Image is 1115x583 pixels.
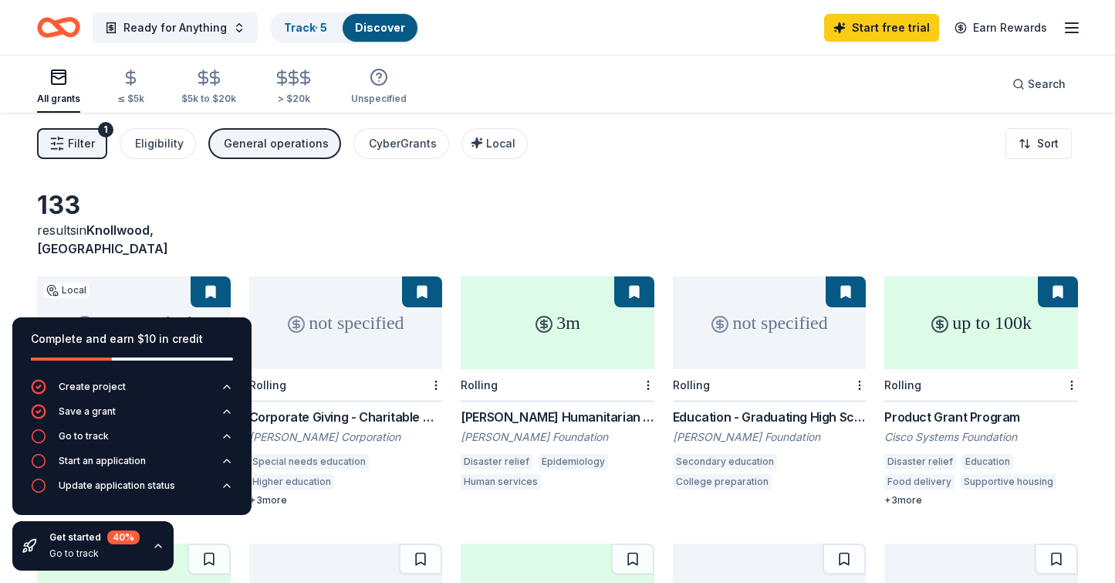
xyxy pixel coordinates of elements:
div: Higher education [249,474,334,490]
span: Filter [68,134,95,153]
div: Go to track [49,547,140,560]
button: Unspecified [351,62,407,113]
a: Discover [355,21,405,34]
button: $5k to $20k [181,63,236,113]
div: up to 100k [884,276,1078,369]
div: Corporate Giving - Charitable Contributions [249,408,443,426]
a: not specifiedRollingCorporate Giving - Charitable Contributions[PERSON_NAME] CorporationSpecial n... [249,276,443,507]
div: Eligibility [135,134,184,153]
button: Sort [1005,128,1072,159]
div: Human services [461,474,541,490]
button: Create project [31,379,233,404]
div: not specified [37,276,231,369]
button: Filter1 [37,128,107,159]
button: Start an application [31,453,233,478]
button: Search [1000,69,1078,100]
div: > $20k [273,93,314,105]
div: CyberGrants [369,134,437,153]
button: Ready for Anything [93,12,258,43]
div: Create project [59,381,126,393]
button: General operations [208,128,341,159]
div: Food delivery [884,474,955,490]
button: Track· 5Discover [270,12,419,43]
span: in [37,222,168,256]
a: Track· 5 [284,21,327,34]
div: Product Grant Program [884,408,1078,426]
span: Knollwood, [GEOGRAPHIC_DATA] [37,222,168,256]
div: Secondary education [673,454,777,469]
button: CyberGrants [353,128,449,159]
div: Rolling [249,378,286,391]
div: Complete and earn $10 in credit [31,330,233,348]
div: 40 % [107,530,140,544]
div: Get started [49,530,140,544]
div: $5k to $20k [181,93,236,105]
div: General operations [224,134,329,153]
div: Rolling [673,378,710,391]
button: > $20k [273,63,314,113]
a: not specifiedLocalRolling[PERSON_NAME] Family Charitable Foundation Grant[PERSON_NAME] Family Cha... [37,276,231,494]
div: ≤ $5k [117,93,144,105]
a: 3mRolling[PERSON_NAME] Humanitarian Prize[PERSON_NAME] FoundationDisaster reliefEpidemiologyHuman... [461,276,654,494]
div: Epidemiology [539,454,608,469]
a: Start free trial [824,14,939,42]
a: Home [37,9,80,46]
button: Local [461,128,528,159]
a: up to 100kRollingProduct Grant ProgramCisco Systems FoundationDisaster reliefEducationFood delive... [884,276,1078,507]
div: All grants [37,93,80,105]
div: College preparation [673,474,772,490]
div: 1 [98,122,113,137]
div: Start an application [59,455,146,467]
div: + 3 more [249,494,443,507]
div: Supportive housing [961,474,1056,490]
button: Go to track [31,429,233,453]
div: results [37,221,231,258]
div: [PERSON_NAME] Foundation [673,429,867,445]
span: Local [486,137,515,150]
div: Unspecified [351,93,407,105]
div: + 3 more [884,494,1078,507]
span: Sort [1037,134,1059,153]
span: Search [1028,75,1066,93]
button: Save a grant [31,404,233,429]
div: Rolling [461,378,498,391]
div: Go to track [59,430,109,442]
div: Cisco Systems Foundation [884,429,1078,445]
div: Rolling [884,378,921,391]
div: 3m [461,276,654,369]
div: not specified [673,276,867,369]
button: Update application status [31,478,233,503]
button: ≤ $5k [117,63,144,113]
a: not specifiedRollingEducation - Graduating High School College & Career Ready[PERSON_NAME] Founda... [673,276,867,494]
div: not specified [249,276,443,369]
a: Earn Rewards [945,14,1056,42]
div: Special needs education [249,454,369,469]
div: 133 [37,190,231,221]
div: [PERSON_NAME] Corporation [249,429,443,445]
div: Education - Graduating High School College & Career Ready [673,408,867,426]
div: Disaster relief [884,454,956,469]
div: [PERSON_NAME] Humanitarian Prize [461,408,654,426]
div: [PERSON_NAME] Foundation [461,429,654,445]
div: Disaster relief [461,454,532,469]
button: Eligibility [120,128,196,159]
button: All grants [37,62,80,113]
div: Education [962,454,1013,469]
div: Local [43,283,90,298]
div: Update application status [59,480,175,492]
div: Save a grant [59,405,116,418]
span: Ready for Anything [123,19,227,37]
